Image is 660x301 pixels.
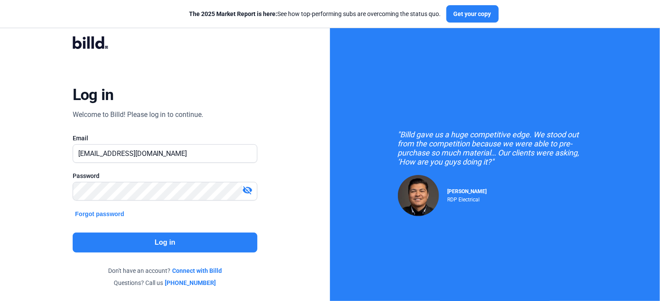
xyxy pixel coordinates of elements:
button: Log in [73,233,258,252]
button: Forgot password [73,209,127,219]
div: "Billd gave us a huge competitive edge. We stood out from the competition because we were able to... [398,130,593,166]
div: RDP Electrical [448,194,487,203]
span: [PERSON_NAME] [448,188,487,194]
a: Connect with Billd [172,266,222,275]
button: Get your copy [446,5,499,23]
mat-icon: visibility_off [242,185,253,195]
div: Log in [73,85,114,104]
span: The 2025 Market Report is here: [189,10,278,17]
div: Password [73,172,258,180]
div: Questions? Call us [73,278,258,287]
div: Don't have an account? [73,266,258,275]
img: Raul Pacheco [398,175,439,216]
div: Email [73,134,258,142]
div: Welcome to Billd! Please log in to continue. [73,110,204,120]
a: [PHONE_NUMBER] [165,278,216,287]
div: See how top-performing subs are overcoming the status quo. [189,10,441,18]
